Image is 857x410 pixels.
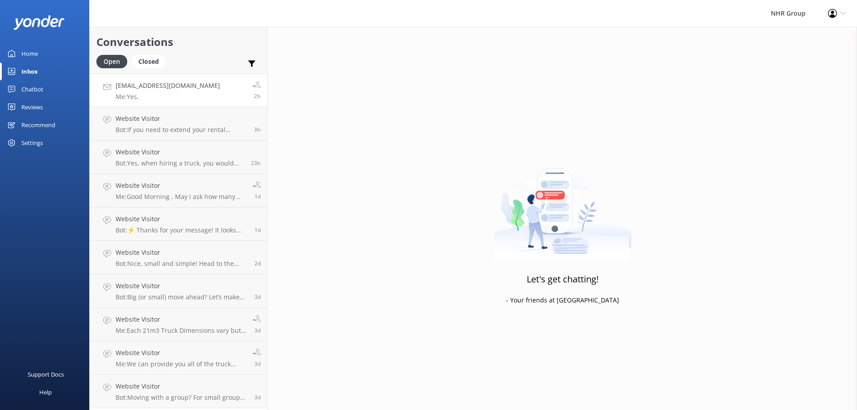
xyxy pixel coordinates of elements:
[527,272,599,286] h3: Let's get chatting!
[132,55,166,68] div: Closed
[116,393,248,402] p: Bot: Moving with a group? For small groups of 1–5 people, you can enquire about our cars and SUVs...
[21,98,43,116] div: Reviews
[116,181,246,191] h4: Website Visitor
[90,308,267,341] a: Website VisitorMe:Each 21m3 Truck Dimensions vary but they are around 1980mm high in the back box...
[90,141,267,174] a: Website VisitorBot:Yes, when hiring a truck, you would need to pay the bond plus the daily rental...
[254,92,261,100] span: Sep 27 2025 01:42pm (UTC +12:00) Pacific/Auckland
[116,381,248,391] h4: Website Visitor
[28,365,64,383] div: Support Docs
[254,193,261,200] span: Sep 26 2025 09:37am (UTC +12:00) Pacific/Auckland
[116,260,248,268] p: Bot: Nice, small and simple! Head to the quiz to see what will suit you best, if you require furt...
[116,327,246,335] p: Me: Each 21m3 Truck Dimensions vary but they are around 1980mm high in the back box, we can advis...
[116,126,247,134] p: Bot: If you need to extend your rental period, please contact the NHR Group team at 0800 110 110,...
[506,295,619,305] p: - Your friends at [GEOGRAPHIC_DATA]
[21,116,55,134] div: Recommend
[96,56,132,66] a: Open
[254,260,261,267] span: Sep 25 2025 09:18am (UTC +12:00) Pacific/Auckland
[90,107,267,141] a: Website VisitorBot:If you need to extend your rental period, please contact the NHR Group team at...
[116,248,248,257] h4: Website Visitor
[116,348,246,358] h4: Website Visitor
[90,207,267,241] a: Website VisitorBot:⚡ Thanks for your message! It looks like this one might be best handled by our...
[116,81,220,91] h4: [EMAIL_ADDRESS][DOMAIN_NAME]
[251,159,261,167] span: Sep 26 2025 04:32pm (UTC +12:00) Pacific/Auckland
[116,315,246,324] h4: Website Visitor
[21,45,38,62] div: Home
[90,274,267,308] a: Website VisitorBot:Big (or small) move ahead? Let’s make sure you’ve got the right wheels. Take o...
[13,15,65,30] img: yonder-white-logo.png
[39,383,52,401] div: Help
[116,214,248,224] h4: Website Visitor
[96,33,261,50] h2: Conversations
[494,149,632,261] img: artwork of a man stealing a conversation from at giant smartphone
[116,193,246,201] p: Me: Good Morning , May i ask how many bedroom house stuff you are moving ? so i can guide you to ...
[116,360,246,368] p: Me: We can provide you all of the truck details that the ferry will need when you make the booking
[132,56,170,66] a: Closed
[116,281,248,291] h4: Website Visitor
[116,226,248,234] p: Bot: ⚡ Thanks for your message! It looks like this one might be best handled by our team directly...
[96,55,127,68] div: Open
[116,159,244,167] p: Bot: Yes, when hiring a truck, you would need to pay the bond plus the daily rental cost. The dai...
[116,114,247,124] h4: Website Visitor
[21,80,43,98] div: Chatbot
[21,134,43,152] div: Settings
[254,293,261,301] span: Sep 24 2025 02:06pm (UTC +12:00) Pacific/Auckland
[116,293,248,301] p: Bot: Big (or small) move ahead? Let’s make sure you’ve got the right wheels. Take our quick quiz ...
[90,341,267,375] a: Website VisitorMe:We can provide you all of the truck details that the ferry will need when you m...
[21,62,38,80] div: Inbox
[254,327,261,334] span: Sep 24 2025 01:19pm (UTC +12:00) Pacific/Auckland
[90,74,267,107] a: [EMAIL_ADDRESS][DOMAIN_NAME]Me:Yes.2h
[254,360,261,368] span: Sep 24 2025 01:12pm (UTC +12:00) Pacific/Auckland
[116,147,244,157] h4: Website Visitor
[116,93,220,101] p: Me: Yes.
[90,375,267,408] a: Website VisitorBot:Moving with a group? For small groups of 1–5 people, you can enquire about our...
[254,226,261,234] span: Sep 26 2025 01:36am (UTC +12:00) Pacific/Auckland
[254,126,261,133] span: Sep 27 2025 01:03pm (UTC +12:00) Pacific/Auckland
[254,393,261,401] span: Sep 24 2025 12:18pm (UTC +12:00) Pacific/Auckland
[90,241,267,274] a: Website VisitorBot:Nice, small and simple! Head to the quiz to see what will suit you best, if yo...
[90,174,267,207] a: Website VisitorMe:Good Morning , May i ask how many bedroom house stuff you are moving ? so i can...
